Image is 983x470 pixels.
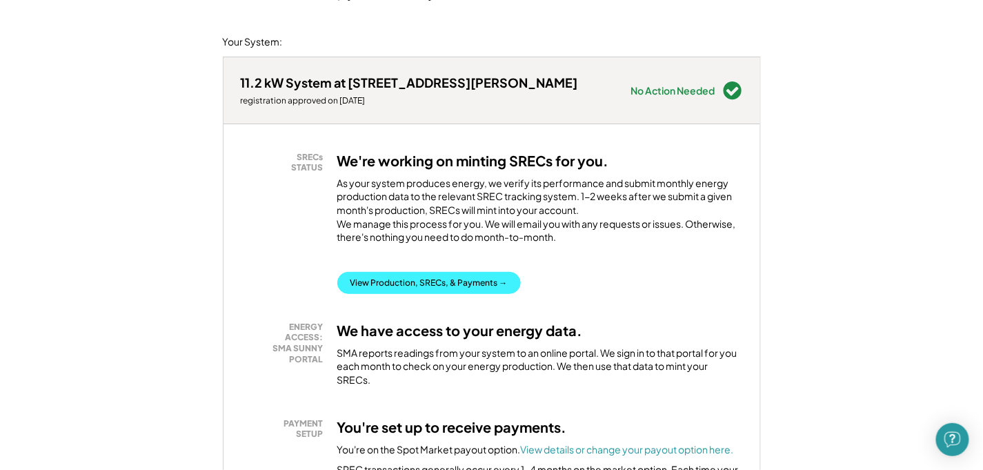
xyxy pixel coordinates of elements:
[521,443,734,456] a: View details or change your payout option here.
[241,95,578,106] div: registration approved on [DATE]
[631,86,715,95] div: No Action Needed
[248,322,324,364] div: ENERGY ACCESS: SMA SUNNY PORTAL
[248,152,324,173] div: SRECs STATUS
[241,75,578,90] div: 11.2 kW System at [STREET_ADDRESS][PERSON_NAME]
[337,177,743,251] div: As your system produces energy, we verify its performance and submit monthly energy production da...
[337,346,743,387] div: SMA reports readings from your system to an online portal. We sign in to that portal for you each...
[248,418,324,440] div: PAYMENT SETUP
[337,418,567,436] h3: You're set up to receive payments.
[337,272,521,294] button: View Production, SRECs, & Payments →
[337,152,609,170] h3: We're working on minting SRECs for you.
[223,35,283,49] div: Your System:
[337,443,734,457] div: You're on the Spot Market payout option.
[936,423,969,456] div: Open Intercom Messenger
[337,322,583,340] h3: We have access to your energy data.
